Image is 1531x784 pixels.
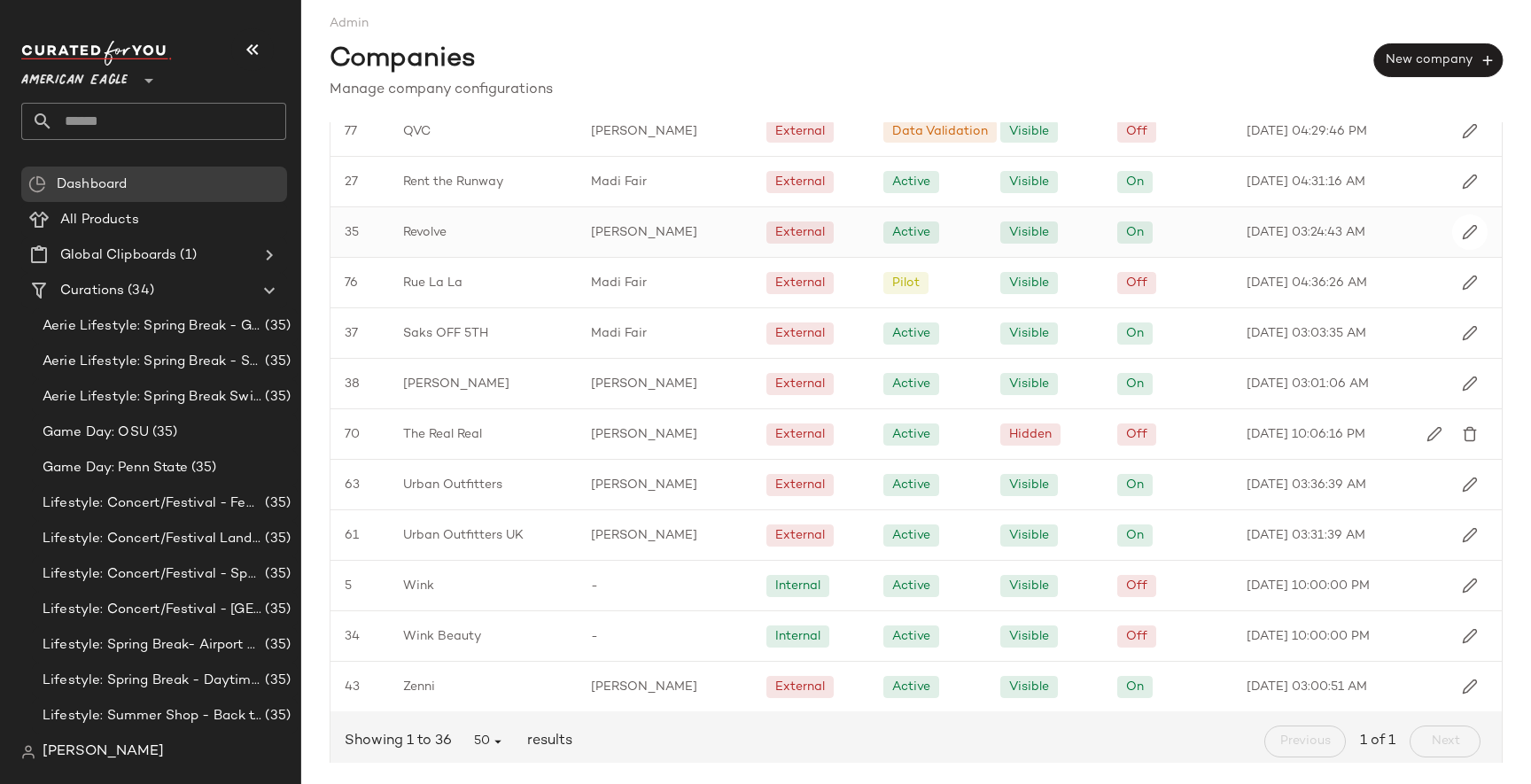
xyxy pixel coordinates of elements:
div: Visible [1009,223,1049,242]
span: [DATE] 10:00:00 PM [1247,577,1370,595]
span: 61 [345,526,359,545]
div: On [1126,526,1144,545]
span: 1 of 1 [1360,731,1395,752]
div: Visible [1009,678,1049,696]
span: (1) [176,245,196,266]
span: [PERSON_NAME] [43,741,164,763]
div: On [1126,324,1144,343]
span: [DATE] 10:00:00 PM [1247,627,1370,646]
span: Rue La La [403,274,462,292]
span: Rent the Runway [403,173,503,191]
span: Urban Outfitters [403,476,502,494]
button: New company [1374,43,1503,77]
img: svg%3e [1426,426,1442,442]
span: Aerie Lifestyle: Spring Break - Sporty [43,352,261,372]
span: (35) [188,458,217,478]
div: External [775,274,825,292]
span: Curations [60,281,124,301]
div: External [775,526,825,545]
span: [PERSON_NAME] [591,122,697,141]
span: [PERSON_NAME] [591,476,697,494]
img: svg%3e [21,745,35,759]
button: 50 [459,726,520,757]
div: Off [1126,425,1147,444]
div: External [775,476,825,494]
span: 43 [345,678,360,696]
div: On [1126,223,1144,242]
div: External [775,122,825,141]
span: Aerie Lifestyle: Spring Break Swimsuits Landing Page [43,387,261,408]
img: svg%3e [1462,174,1478,190]
div: Visible [1009,577,1049,595]
img: svg%3e [1462,628,1478,644]
img: svg%3e [1462,123,1478,139]
div: External [775,223,825,242]
span: Wink Beauty [403,627,481,646]
div: Off [1126,274,1147,292]
div: Internal [775,627,820,646]
span: Lifestyle: Concert/Festival Landing Page [43,529,261,549]
div: Visible [1009,324,1049,343]
span: New company [1385,52,1492,68]
span: [DATE] 04:29:46 PM [1247,122,1367,141]
div: On [1126,375,1144,393]
span: results [520,731,572,752]
img: svg%3e [1462,527,1478,543]
span: 70 [345,425,360,444]
span: QVC [403,122,431,141]
span: [DATE] 04:36:26 AM [1247,274,1367,292]
span: [DATE] 03:31:39 AM [1247,526,1365,545]
span: Zenni [403,678,435,696]
img: svg%3e [1462,325,1478,341]
span: (35) [261,635,291,656]
div: Active [892,678,930,696]
span: Lifestyle: Concert/Festival - Sporty [43,564,261,585]
div: Internal [775,577,820,595]
span: Lifestyle: Concert/Festival - Femme [43,493,261,514]
span: 27 [345,173,358,191]
span: Madi Fair [591,173,647,191]
div: Active [892,577,930,595]
span: (35) [261,600,291,620]
span: [DATE] 03:36:39 AM [1247,476,1366,494]
span: - [591,627,598,646]
span: - [591,577,598,595]
div: Off [1126,577,1147,595]
span: 50 [473,734,506,749]
span: [DATE] 03:24:43 AM [1247,223,1365,242]
span: Companies [330,40,476,80]
span: (35) [149,423,178,443]
img: svg%3e [1462,426,1478,442]
span: 35 [345,223,359,242]
span: (35) [261,529,291,549]
div: Active [892,627,930,646]
span: [DATE] 03:03:35 AM [1247,324,1366,343]
span: [PERSON_NAME] [591,425,697,444]
span: Madi Fair [591,274,647,292]
div: Active [892,173,930,191]
span: Lifestyle: Spring Break - Daytime Casual [43,671,261,691]
span: Showing 1 to 36 [345,731,459,752]
img: svg%3e [1462,275,1478,291]
span: Aerie Lifestyle: Spring Break - Girly/Femme [43,316,261,337]
span: (35) [261,493,291,514]
span: (35) [261,671,291,691]
div: Manage company configurations [330,80,1503,101]
div: Visible [1009,274,1049,292]
div: Hidden [1009,425,1052,444]
div: External [775,425,825,444]
div: Visible [1009,375,1049,393]
span: [PERSON_NAME] [591,526,697,545]
span: [PERSON_NAME] [591,223,697,242]
span: 76 [345,274,358,292]
img: svg%3e [1462,376,1478,392]
span: Lifestyle: Concert/Festival - [GEOGRAPHIC_DATA] [43,600,261,620]
span: Game Day: Penn State [43,458,188,478]
span: (35) [261,706,291,726]
span: Lifestyle: Summer Shop - Back to School Essentials [43,706,261,726]
span: [PERSON_NAME] [403,375,509,393]
span: Wink [403,577,434,595]
span: 77 [345,122,357,141]
span: [DATE] 03:01:06 AM [1247,375,1369,393]
div: Visible [1009,627,1049,646]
